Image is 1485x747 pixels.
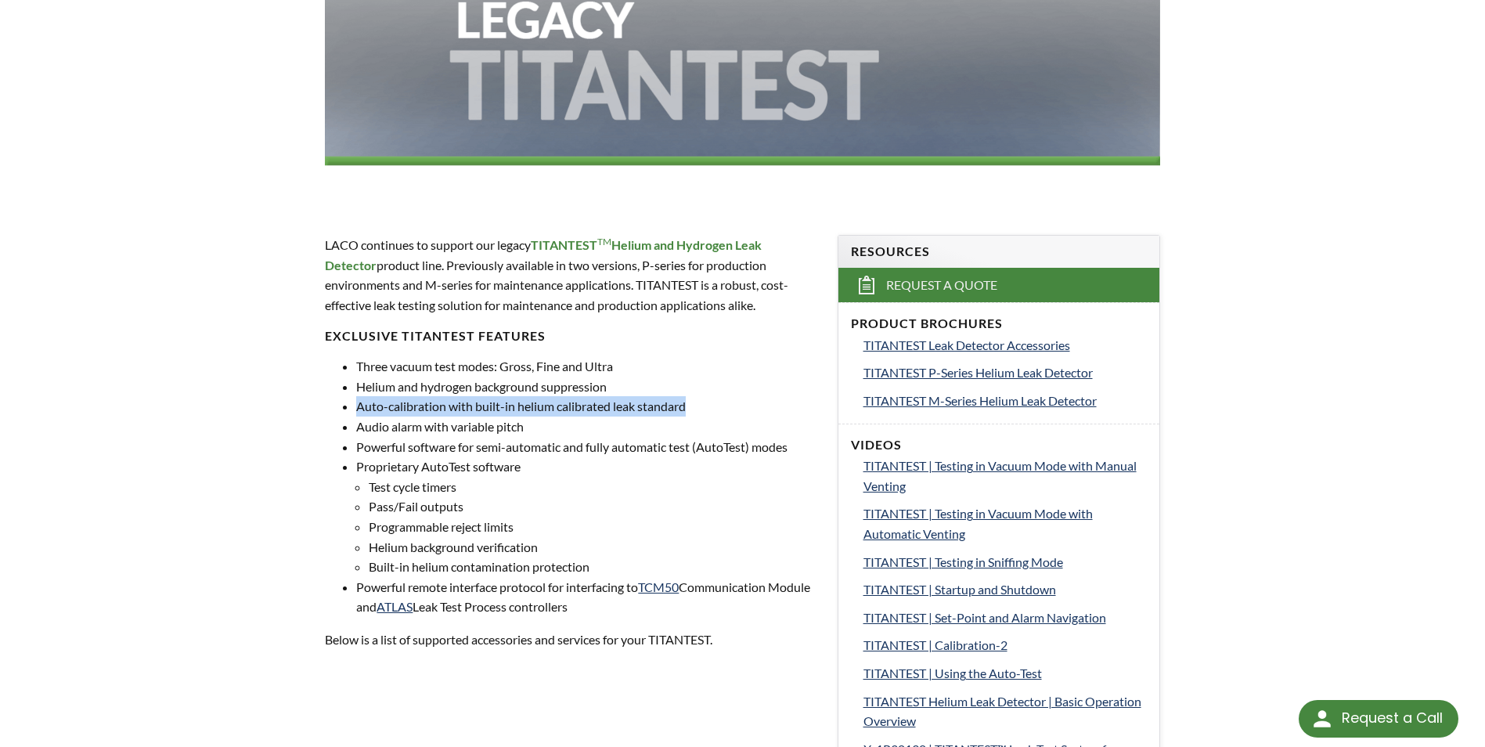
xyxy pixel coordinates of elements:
[369,517,818,537] li: Programmable reject limits
[863,691,1147,731] a: TITANTEST Helium Leak Detector | Basic Operation Overview
[863,363,1147,383] a: TITANTEST P-Series Helium Leak Detector
[1342,700,1443,736] div: Request a Call
[325,328,818,345] h4: EXCLUSIVE TITANTEST FEATURES
[356,417,818,437] li: Audio alarm with variable pitch
[597,236,611,247] sup: TM
[1299,700,1458,738] div: Request a Call
[863,579,1147,600] a: TITANTEST | Startup and Shutdown
[886,277,997,294] span: Request a Quote
[356,356,818,377] li: Three vacuum test modes: Gross, Fine and Ultra
[838,268,1159,302] a: Request a Quote
[356,437,818,457] li: Powerful software for semi-automatic and fully automatic test (AutoTest) modes
[863,582,1056,597] span: TITANTEST | Startup and Shutdown
[863,391,1147,411] a: TITANTEST M-Series Helium Leak Detector
[369,557,818,577] li: Built-in helium contamination protection
[863,694,1141,729] span: TITANTEST Helium Leak Detector | Basic Operation Overview
[863,610,1106,625] span: TITANTEST | Set-Point and Alarm Navigation
[325,630,818,650] p: Below is a list of supported accessories and services for your TITANTEST.
[377,599,413,614] a: ATLAS
[325,237,762,272] strong: TITANTEST Helium and Hydrogen Leak Detector
[863,365,1093,380] span: TITANTEST P-Series Helium Leak Detector
[863,393,1097,408] span: TITANTEST M-Series Helium Leak Detector
[369,496,818,517] li: Pass/Fail outputs
[863,608,1147,628] a: TITANTEST | Set-Point and Alarm Navigation
[851,316,1147,332] h4: Product Brochures
[863,503,1147,543] a: TITANTEST | Testing in Vacuum Mode with Automatic Venting
[369,477,818,497] li: Test cycle timers
[863,337,1070,352] span: TITANTEST Leak Detector Accessories
[356,577,818,617] li: Powerful remote interface protocol for interfacing to Communication Module and Leak Test Process ...
[863,552,1147,572] a: TITANTEST | Testing in Sniffing Mode
[863,637,1007,652] span: TITANTEST | Calibration-2
[863,663,1147,684] a: TITANTEST | Using the Auto-Test
[356,377,818,397] li: Helium and hydrogen background suppression
[325,235,818,315] p: LACO continues to support our legacy product line. Previously available in two versions, P-series...
[851,244,1147,260] h4: Resources
[356,396,818,417] li: Auto-calibration with built-in helium calibrated leak standard
[863,458,1137,493] span: TITANTEST | Testing in Vacuum Mode with Manual Venting
[356,456,818,577] li: Proprietary AutoTest software
[369,537,818,558] li: Helium background verification
[863,635,1147,655] a: TITANTEST | Calibration-2
[638,579,679,594] a: TCM50
[851,437,1147,453] h4: Videos
[863,335,1147,355] a: TITANTEST Leak Detector Accessories
[863,456,1147,496] a: TITANTEST | Testing in Vacuum Mode with Manual Venting
[863,554,1063,569] span: TITANTEST | Testing in Sniffing Mode
[863,666,1042,680] span: TITANTEST | Using the Auto-Test
[1310,706,1335,731] img: round button
[863,506,1093,541] span: TITANTEST | Testing in Vacuum Mode with Automatic Venting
